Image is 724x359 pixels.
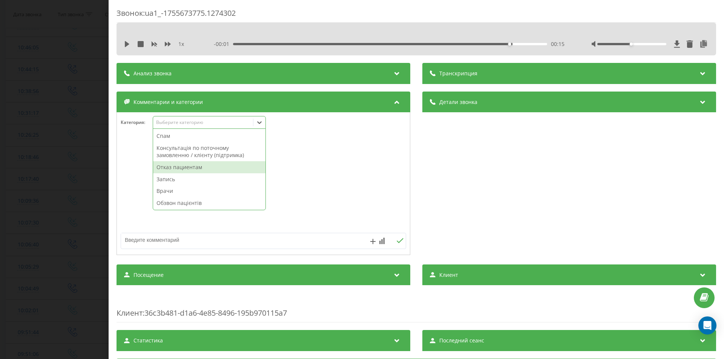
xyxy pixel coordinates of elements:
[117,8,716,23] div: Звонок : ua1_-1755673775.1274302
[153,173,265,185] div: Запись
[121,120,153,125] h4: Категория :
[551,40,564,48] span: 00:15
[117,308,143,318] span: Клиент
[178,40,184,48] span: 1 x
[439,337,484,344] span: Последний сеанс
[156,119,250,125] div: Выберите категорию
[133,271,164,279] span: Посещение
[508,43,511,46] div: Accessibility label
[153,142,265,161] div: Консультація по поточному замовленню / клієнту (підтримка)
[214,40,233,48] span: - 00:01
[153,185,265,197] div: Врачи
[439,70,477,77] span: Транскрипция
[153,130,265,142] div: Спам
[153,197,265,209] div: Обзвон пацієнтів
[439,98,477,106] span: Детали звонка
[698,316,716,335] div: Open Intercom Messenger
[153,161,265,173] div: Отказ пациентам
[133,98,203,106] span: Комментарии и категории
[439,271,458,279] span: Клиент
[133,70,172,77] span: Анализ звонка
[133,337,163,344] span: Статистика
[630,43,633,46] div: Accessibility label
[117,293,716,322] div: : 36c3b481-d1a6-4e85-8496-195b970115a7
